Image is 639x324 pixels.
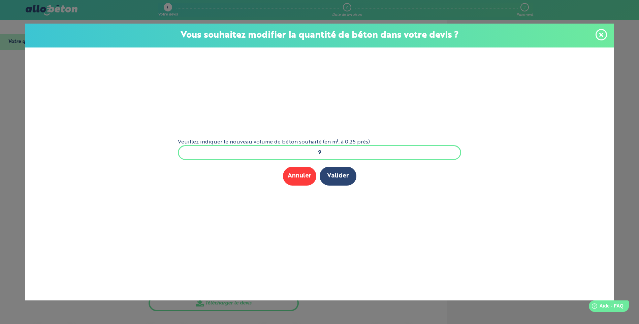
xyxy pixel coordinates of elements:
[32,30,607,41] p: Vous souhaitez modifier la quantité de béton dans votre devis ?
[178,139,461,145] label: Veuillez indiquer le nouveau volume de béton souhaité (en m³, à 0,25 près)
[320,167,356,185] button: Valider
[283,167,316,185] button: Annuler
[178,145,461,160] input: xxx
[579,298,632,317] iframe: Help widget launcher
